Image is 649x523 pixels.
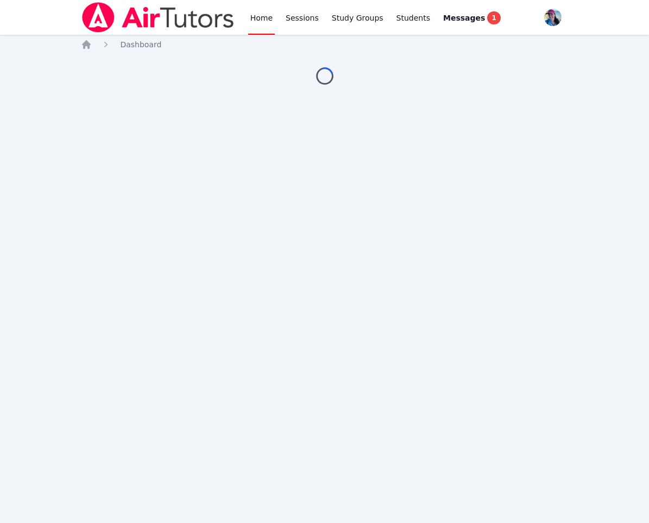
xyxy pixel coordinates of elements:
span: 1 [487,11,500,24]
a: Dashboard [120,39,161,50]
nav: Breadcrumb [81,39,568,50]
span: Messages [443,12,485,23]
img: Air Tutors [81,2,235,33]
span: Dashboard [120,40,161,49]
